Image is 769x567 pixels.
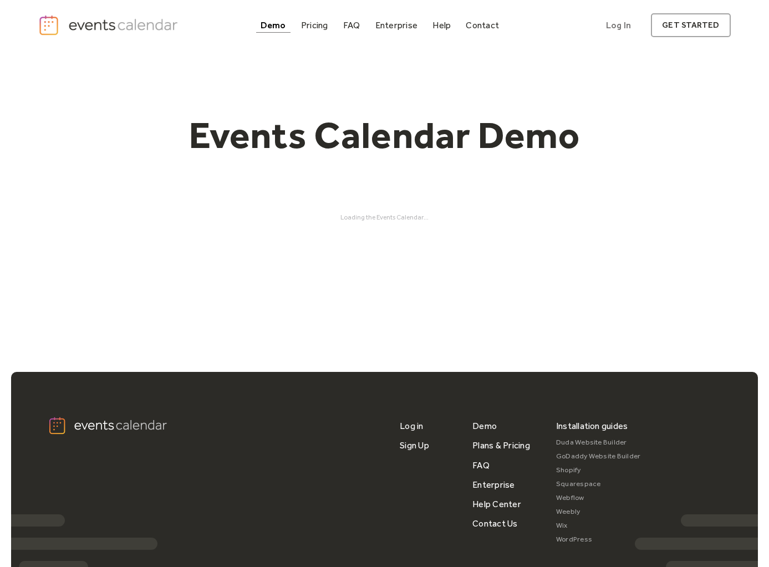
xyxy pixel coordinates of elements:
div: Contact [466,22,499,28]
a: Log in [400,416,423,436]
div: Demo [261,22,286,28]
a: Shopify [556,463,641,477]
a: Weebly [556,505,641,519]
a: Help Center [472,494,521,514]
a: Wix [556,519,641,533]
a: WordPress [556,533,641,546]
a: FAQ [472,456,490,475]
a: Help [428,18,455,33]
a: Contact Us [472,514,517,533]
div: Pricing [301,22,328,28]
a: Contact [461,18,503,33]
a: Demo [472,416,497,436]
a: home [38,14,181,37]
a: Webflow [556,491,641,505]
a: Plans & Pricing [472,436,530,455]
a: Enterprise [371,18,422,33]
a: Enterprise [472,475,515,494]
h1: Events Calendar Demo [172,113,598,158]
a: Duda Website Builder [556,436,641,449]
div: Loading the Events Calendar... [38,213,730,221]
a: FAQ [339,18,365,33]
div: Help [432,22,451,28]
div: FAQ [343,22,360,28]
a: Pricing [297,18,333,33]
a: Sign Up [400,436,429,455]
a: Log In [595,13,642,37]
div: Installation guides [556,416,628,436]
a: GoDaddy Website Builder [556,449,641,463]
a: Squarespace [556,477,641,491]
div: Enterprise [375,22,417,28]
a: get started [651,13,730,37]
a: Demo [256,18,291,33]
